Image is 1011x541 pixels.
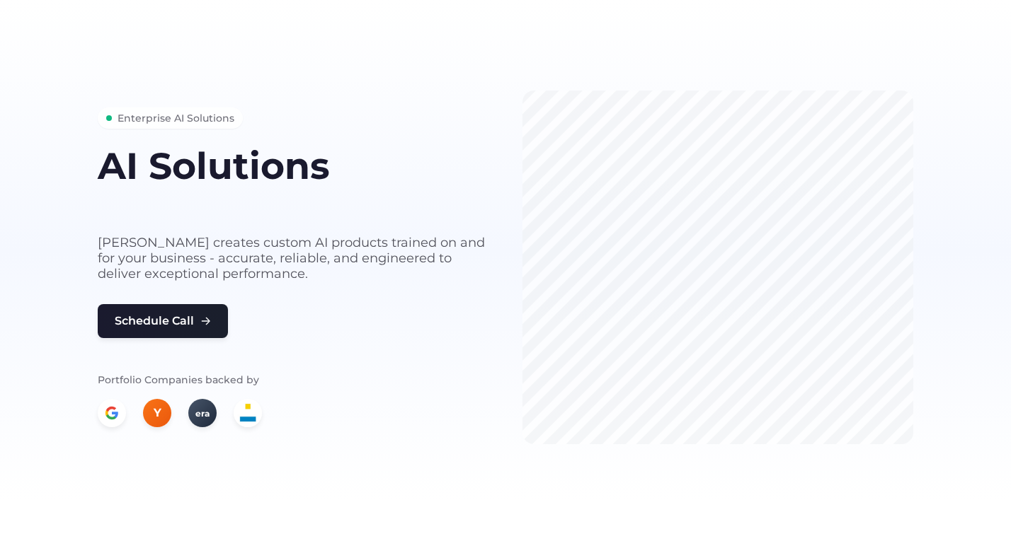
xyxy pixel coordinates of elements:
h1: AI Solutions [98,146,489,186]
div: era [188,399,217,427]
p: [PERSON_NAME] creates custom AI products trained on and for your business - accurate, reliable, a... [98,235,489,281]
button: Schedule Call [98,304,228,338]
h2: built for your business needs [98,192,489,218]
p: Portfolio Companies backed by [98,372,489,388]
div: Y [143,399,171,427]
span: Enterprise AI Solutions [118,110,234,126]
